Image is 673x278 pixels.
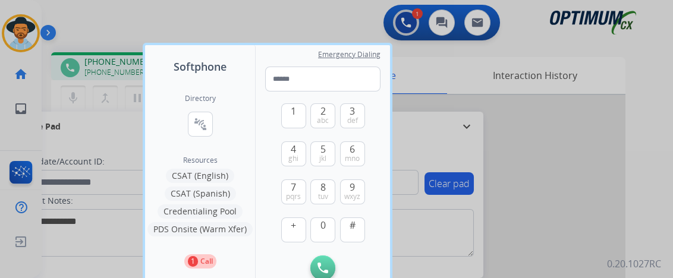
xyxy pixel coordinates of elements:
button: 3def [340,103,365,128]
h2: Directory [185,94,216,103]
span: 1 [291,104,296,118]
p: Call [200,256,213,267]
img: call-button [317,263,328,273]
span: 6 [350,142,355,156]
span: def [347,116,358,125]
button: 5jkl [310,141,335,166]
button: CSAT (Spanish) [165,187,236,201]
span: 3 [350,104,355,118]
button: CSAT (English) [166,169,234,183]
button: 8tuv [310,179,335,204]
span: pqrs [286,192,301,201]
button: PDS Onsite (Warm Xfer) [147,222,253,236]
span: 5 [320,142,326,156]
span: 4 [291,142,296,156]
span: + [291,218,296,232]
button: 1Call [184,254,216,268]
span: ghi [288,154,298,163]
button: Credentialing Pool [158,204,243,219]
p: 0.20.1027RC [607,257,661,271]
span: Resources [183,156,218,165]
button: 9wxyz [340,179,365,204]
button: 1 [281,103,306,128]
button: 4ghi [281,141,306,166]
span: mno [345,154,360,163]
span: Emergency Dialing [318,50,380,59]
span: # [350,218,356,232]
span: 7 [291,180,296,194]
span: wxyz [344,192,360,201]
p: 1 [188,256,198,267]
span: tuv [318,192,328,201]
button: 2abc [310,103,335,128]
span: 9 [350,180,355,194]
span: Softphone [174,58,227,75]
button: 7pqrs [281,179,306,204]
button: 0 [310,217,335,242]
span: 0 [320,218,326,232]
button: + [281,217,306,242]
span: 2 [320,104,326,118]
span: abc [317,116,329,125]
mat-icon: connect_without_contact [193,117,207,131]
span: jkl [319,154,326,163]
span: 8 [320,180,326,194]
button: # [340,217,365,242]
button: 6mno [340,141,365,166]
